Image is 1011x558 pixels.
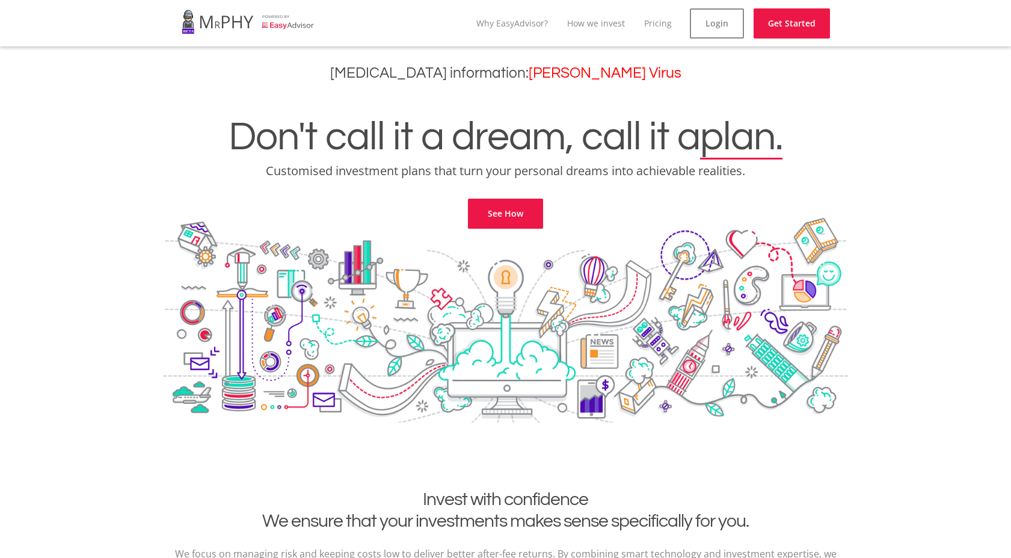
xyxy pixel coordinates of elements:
a: Get Started [754,8,830,39]
a: Why EasyAdvisor? [476,17,548,29]
p: Customised investment plans that turn your personal dreams into achievable realities. [9,163,1002,179]
a: How we invest [567,17,625,29]
a: [PERSON_NAME] Virus [529,66,681,81]
span: plan. [700,117,782,158]
h2: Invest with confidence We ensure that your investments makes sense specifically for you. [172,489,840,532]
a: Pricing [644,17,672,29]
a: Login [690,8,744,39]
a: See How [468,199,543,229]
h3: [MEDICAL_DATA] information: [9,64,1002,82]
h1: Don't call it a dream, call it a [9,117,1002,158]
